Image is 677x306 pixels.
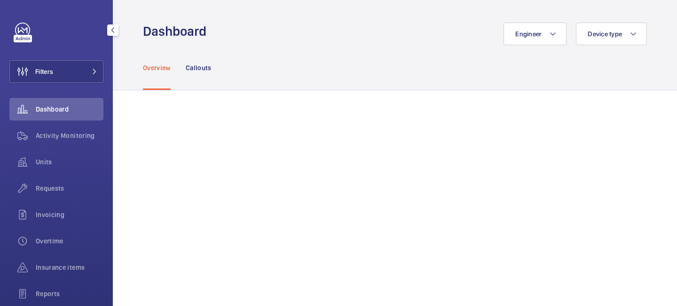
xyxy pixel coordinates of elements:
button: Device type [576,23,647,45]
span: Filters [35,67,53,76]
span: Insurance items [36,263,103,272]
span: Invoicing [36,210,103,219]
h1: Dashboard [143,23,212,40]
span: Reports [36,289,103,298]
span: Overtime [36,236,103,246]
button: Engineer [504,23,567,45]
span: Device type [588,30,622,38]
p: Overview [143,63,171,72]
p: Callouts [186,63,212,72]
button: Filters [9,60,103,83]
span: Engineer [515,30,542,38]
span: Dashboard [36,105,103,114]
span: Units [36,157,103,167]
span: Activity Monitoring [36,131,103,140]
span: Requests [36,184,103,193]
